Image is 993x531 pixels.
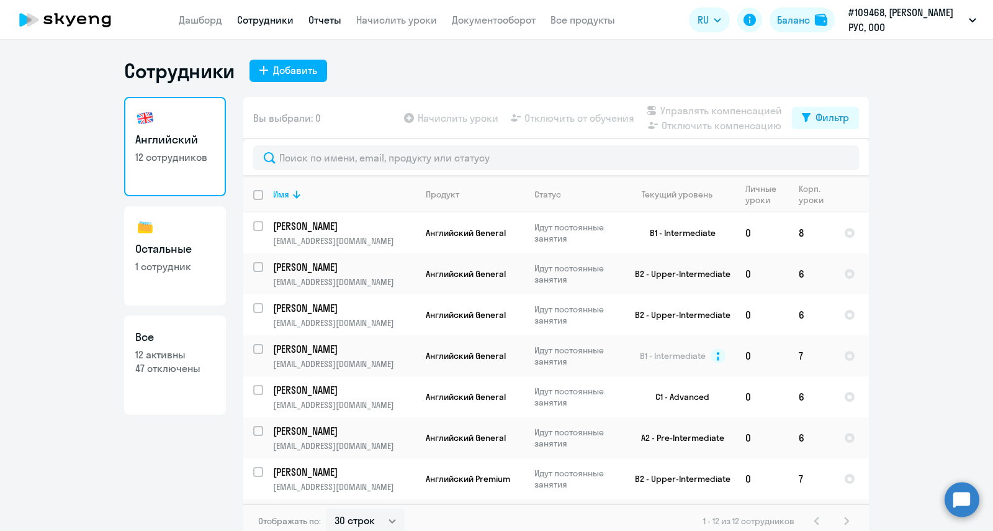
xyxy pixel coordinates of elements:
[735,294,789,335] td: 0
[735,212,789,253] td: 0
[789,417,834,458] td: 6
[777,12,810,27] div: Баланс
[534,263,619,285] p: Идут постоянные занятия
[273,189,289,200] div: Имя
[426,189,459,200] div: Продукт
[308,14,341,26] a: Отчеты
[135,132,215,148] h3: Английский
[273,383,415,397] a: [PERSON_NAME]
[273,399,415,411] p: [EMAIL_ADDRESS][DOMAIN_NAME]
[642,189,712,200] div: Текущий уровень
[273,440,415,452] p: [EMAIL_ADDRESS][DOMAIN_NAME]
[426,473,510,484] span: Английский Premium
[273,481,415,492] p: [EMAIL_ADDRESS][DOMAIN_NAME]
[789,212,834,253] td: 8
[426,189,524,200] div: Продукт
[179,14,222,26] a: Дашборд
[273,189,415,200] div: Имя
[426,391,506,402] span: Английский General
[689,7,730,32] button: RU
[237,14,294,26] a: Сотрудники
[135,108,155,128] img: english
[273,424,415,438] a: [PERSON_NAME]
[698,12,709,27] span: RU
[124,206,226,306] a: Остальные1 сотрудник
[799,183,825,206] div: Корп. уроки
[135,150,215,164] p: 12 сотрудников
[273,260,413,274] p: [PERSON_NAME]
[273,358,415,370] p: [EMAIL_ADDRESS][DOMAIN_NAME]
[426,227,506,238] span: Английский General
[273,342,413,356] p: [PERSON_NAME]
[253,145,859,170] input: Поиск по имени, email, продукту или статусу
[273,301,415,315] a: [PERSON_NAME]
[703,515,794,527] span: 1 - 12 из 12 сотрудников
[735,335,789,376] td: 0
[534,468,619,490] p: Идут постоянные занятия
[745,183,788,206] div: Личные уроки
[848,5,964,35] p: #109468, [PERSON_NAME] РУС, ООО
[273,219,415,233] a: [PERSON_NAME]
[735,417,789,458] td: 0
[273,219,413,233] p: [PERSON_NAME]
[135,241,215,257] h3: Остальные
[273,260,415,274] a: [PERSON_NAME]
[426,432,506,443] span: Английский General
[789,253,834,294] td: 6
[550,14,615,26] a: Все продукты
[273,317,415,329] p: [EMAIL_ADDRESS][DOMAIN_NAME]
[640,350,706,361] span: B1 - Intermediate
[534,345,619,367] p: Идут постоянные занятия
[789,294,834,335] td: 6
[426,309,506,320] span: Английский General
[124,97,226,196] a: Английский12 сотрудников
[273,383,413,397] p: [PERSON_NAME]
[273,342,415,356] a: [PERSON_NAME]
[273,424,413,438] p: [PERSON_NAME]
[273,276,415,288] p: [EMAIL_ADDRESS][DOMAIN_NAME]
[789,376,834,417] td: 6
[534,386,619,408] p: Идут постоянные занятия
[124,58,235,83] h1: Сотрудники
[620,212,735,253] td: B1 - Intermediate
[135,260,215,273] p: 1 сотрудник
[745,183,780,206] div: Личные уроки
[789,335,834,376] td: 7
[620,376,735,417] td: C1 - Advanced
[426,268,506,279] span: Английский General
[799,183,833,206] div: Корп. уроки
[253,111,321,125] span: Вы выбрали: 0
[735,253,789,294] td: 0
[620,417,735,458] td: A2 - Pre-Intermediate
[273,465,413,479] p: [PERSON_NAME]
[534,222,619,244] p: Идут постоянные занятия
[789,458,834,499] td: 7
[124,315,226,415] a: Все12 активны47 отключены
[426,350,506,361] span: Английский General
[135,217,155,237] img: others
[356,14,437,26] a: Начислить уроки
[273,63,317,78] div: Добавить
[735,376,789,417] td: 0
[620,458,735,499] td: B2 - Upper-Intermediate
[770,7,835,32] button: Балансbalance
[273,301,413,315] p: [PERSON_NAME]
[534,189,619,200] div: Статус
[792,107,859,129] button: Фильтр
[842,5,982,35] button: #109468, [PERSON_NAME] РУС, ООО
[249,60,327,82] button: Добавить
[452,14,536,26] a: Документооборот
[630,189,735,200] div: Текущий уровень
[815,14,827,26] img: balance
[816,110,849,125] div: Фильтр
[135,348,215,361] p: 12 активны
[534,189,561,200] div: Статус
[735,458,789,499] td: 0
[258,515,321,527] span: Отображать по:
[620,294,735,335] td: B2 - Upper-Intermediate
[620,253,735,294] td: B2 - Upper-Intermediate
[273,235,415,247] p: [EMAIL_ADDRESS][DOMAIN_NAME]
[273,465,415,479] a: [PERSON_NAME]
[135,329,215,345] h3: Все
